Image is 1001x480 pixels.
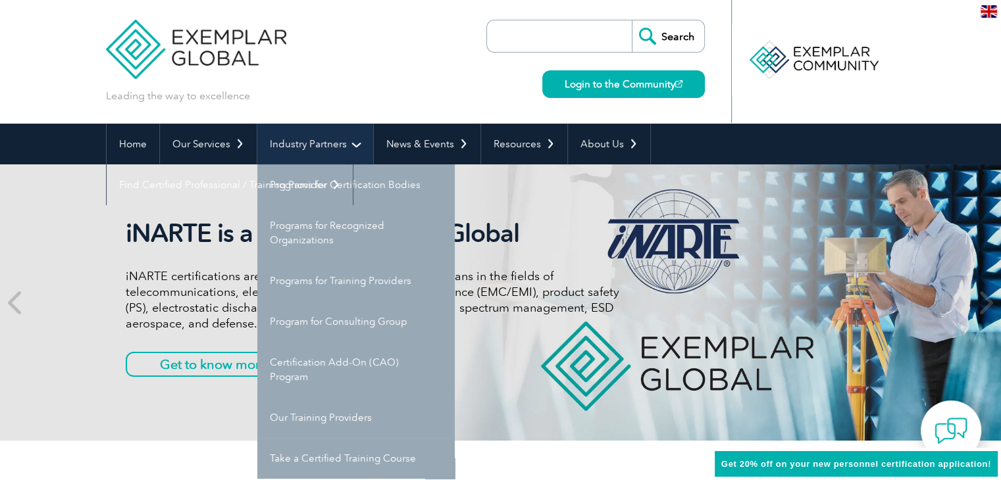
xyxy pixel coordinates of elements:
[632,20,704,52] input: Search
[257,397,455,438] a: Our Training Providers
[568,124,650,164] a: About Us
[675,80,682,87] img: open_square.png
[257,342,455,397] a: Certification Add-On (CAO) Program
[981,5,997,18] img: en
[257,164,455,205] a: Programs for Certification Bodies
[107,164,353,205] a: Find Certified Professional / Training Provider
[542,70,705,98] a: Login to the Community
[160,124,257,164] a: Our Services
[257,205,455,260] a: Programs for Recognized Organizations
[106,89,250,103] p: Leading the way to excellence
[721,459,991,469] span: Get 20% off on your new personnel certification application!
[374,124,480,164] a: News & Events
[257,124,373,164] a: Industry Partners
[935,414,967,447] img: contact-chat.png
[481,124,567,164] a: Resources
[257,301,455,342] a: Program for Consulting Group
[257,438,455,479] a: Take a Certified Training Course
[107,124,159,164] a: Home
[126,352,389,377] a: Get to know more about iNARTE
[126,268,619,331] p: iNARTE certifications are for qualified engineers and technicians in the fields of telecommunicat...
[126,218,619,249] h2: iNARTE is a Part of Exemplar Global
[257,260,455,301] a: Programs for Training Providers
